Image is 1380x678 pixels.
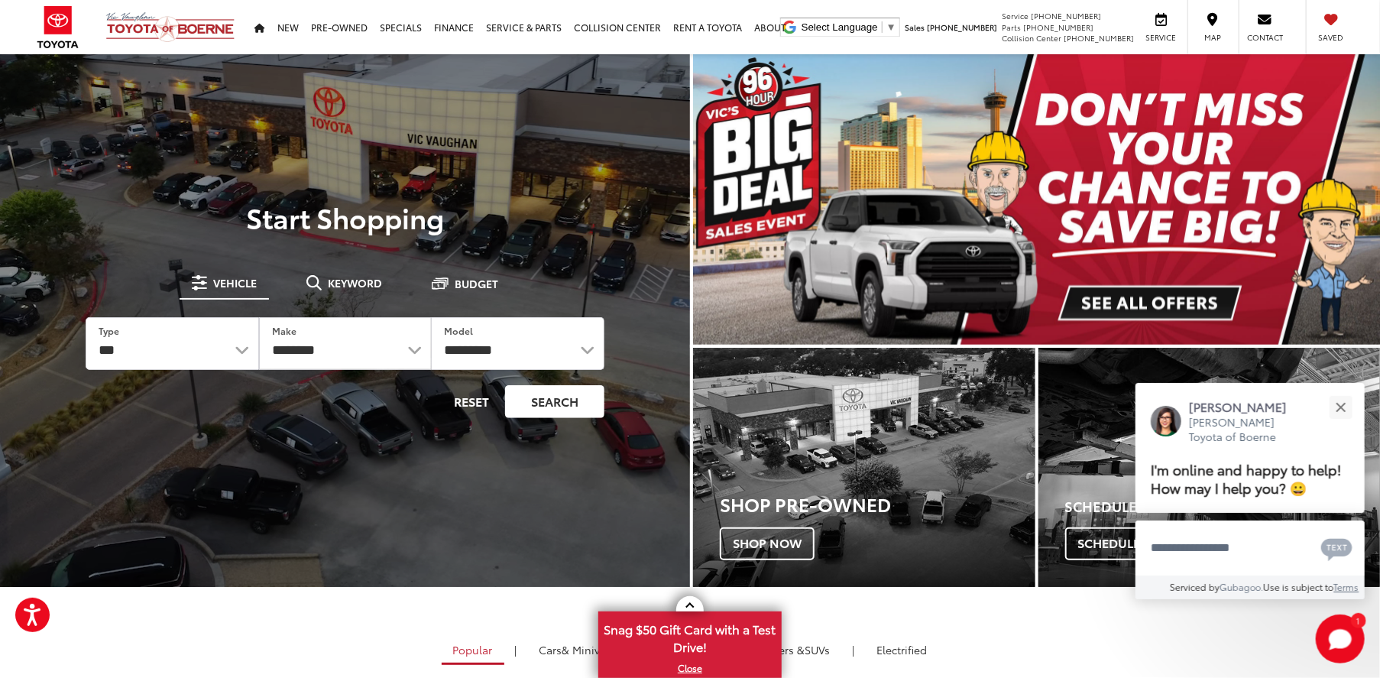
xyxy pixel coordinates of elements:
[600,613,780,660] span: Snag $50 Gift Card with a Test Drive!
[727,637,842,663] a: SUVs
[1317,530,1357,565] button: Chat with SMS
[213,277,257,288] span: Vehicle
[1065,527,1189,560] span: Schedule Now
[1264,580,1334,593] span: Use is subject to
[720,494,1035,514] h3: Shop Pre-Owned
[511,642,521,657] li: |
[1002,10,1029,21] span: Service
[1189,415,1302,445] p: [PERSON_NAME] Toyota of Boerne
[272,324,296,337] label: Make
[441,385,502,418] button: Reset
[1171,580,1220,593] span: Serviced by
[1334,580,1359,593] a: Terms
[802,21,878,33] span: Select Language
[802,21,896,33] a: Select Language​
[1135,521,1365,576] textarea: Type your message
[1324,391,1357,423] button: Close
[1135,383,1365,599] div: Close[PERSON_NAME][PERSON_NAME] Toyota of BoerneI'm online and happy to help! How may I help you?...
[1064,32,1134,44] span: [PHONE_NUMBER]
[693,54,1380,345] img: Big Deal Sales Event
[905,21,925,33] span: Sales
[866,637,939,663] a: Electrified
[1321,537,1352,561] svg: Text
[455,278,498,289] span: Budget
[562,642,614,657] span: & Minivan
[1031,10,1101,21] span: [PHONE_NUMBER]
[99,324,119,337] label: Type
[1247,32,1283,43] span: Contact
[105,11,235,43] img: Vic Vaughan Toyota of Boerne
[1023,21,1093,33] span: [PHONE_NUMBER]
[1314,32,1348,43] span: Saved
[64,202,626,232] p: Start Shopping
[505,385,604,418] button: Search
[693,348,1035,587] div: Toyota
[849,642,859,657] li: |
[1002,32,1061,44] span: Collision Center
[886,21,896,33] span: ▼
[1189,398,1302,415] p: [PERSON_NAME]
[328,277,382,288] span: Keyword
[442,637,504,665] a: Popular
[927,21,997,33] span: [PHONE_NUMBER]
[1002,21,1021,33] span: Parts
[1196,32,1229,43] span: Map
[1316,615,1365,663] button: Toggle Chat Window
[444,324,473,337] label: Model
[720,527,815,560] span: Shop Now
[1356,617,1360,624] span: 1
[1151,459,1342,498] span: I'm online and happy to help! How may I help you? 😀
[1144,32,1178,43] span: Service
[1316,615,1365,663] svg: Start Chat
[693,54,1380,345] div: carousel slide number 1 of 1
[528,637,625,663] a: Cars
[693,54,1380,345] section: Carousel section with vehicle pictures - may contain disclaimers.
[1220,580,1264,593] a: Gubagoo.
[693,348,1035,587] a: Shop Pre-Owned Shop Now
